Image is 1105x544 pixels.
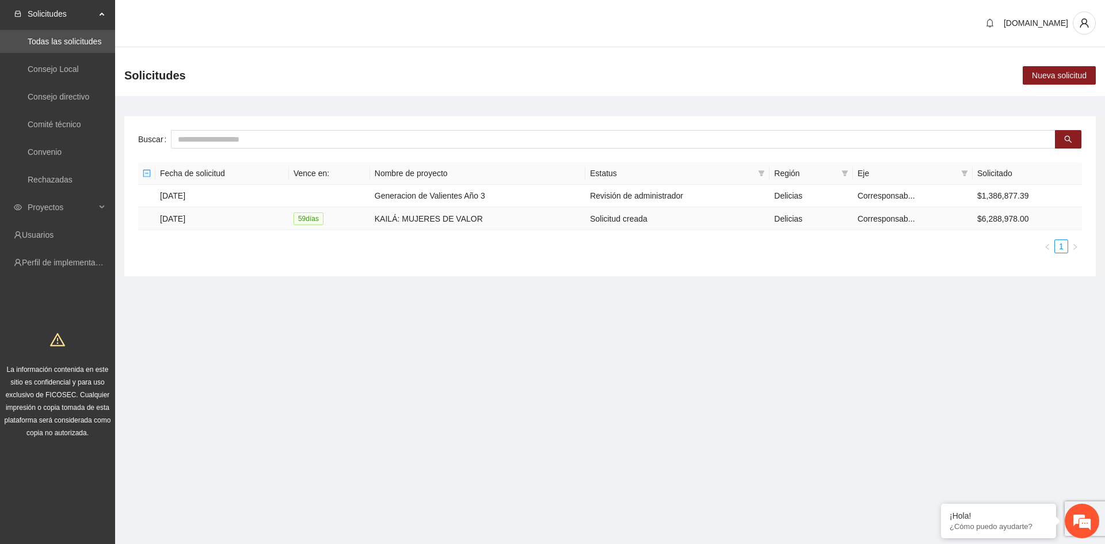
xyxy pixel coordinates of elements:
[28,64,79,74] a: Consejo Local
[758,170,765,177] span: filter
[28,92,89,101] a: Consejo directivo
[370,162,585,185] th: Nombre de proyecto
[1073,18,1095,28] span: user
[756,165,767,182] span: filter
[1023,66,1096,85] button: Nueva solicitud
[370,207,585,230] td: KAILÁ: MUJERES DE VALOR
[5,366,111,437] span: La información contenida en este sitio es confidencial y para uso exclusivo de FICOSEC. Cualquier...
[858,191,915,200] span: Corresponsab...
[60,59,193,74] div: Chatee con nosotros ahora
[1054,239,1068,253] li: 1
[1041,239,1054,253] li: Previous Page
[28,175,73,184] a: Rechazadas
[28,147,62,157] a: Convenio
[28,2,96,25] span: Solicitudes
[839,165,851,182] span: filter
[1032,69,1087,82] span: Nueva solicitud
[950,511,1047,520] div: ¡Hola!
[289,162,370,185] th: Vence en:
[50,332,65,347] span: warning
[22,258,112,267] a: Perfil de implementadora
[14,203,22,211] span: eye
[959,165,970,182] span: filter
[1004,18,1068,28] span: [DOMAIN_NAME]
[1073,12,1096,35] button: user
[155,185,289,207] td: [DATE]
[28,37,101,46] a: Todas las solicitudes
[294,212,323,225] span: 59 día s
[1055,130,1081,149] button: search
[138,130,171,149] label: Buscar
[585,185,769,207] td: Revisión de administrador
[973,207,1082,230] td: $6,288,978.00
[585,207,769,230] td: Solicitud creada
[143,169,151,177] span: minus-square
[769,185,853,207] td: Delicias
[6,314,219,355] textarea: Escriba su mensaje y pulse “Intro”
[973,162,1082,185] th: Solicitado
[1055,240,1068,253] a: 1
[67,154,159,270] span: Estamos en línea.
[370,185,585,207] td: Generacion de Valientes Año 3
[1041,239,1054,253] button: left
[28,196,96,219] span: Proyectos
[1072,244,1079,250] span: right
[590,167,753,180] span: Estatus
[841,170,848,177] span: filter
[950,522,1047,531] p: ¿Cómo puedo ayudarte?
[981,18,999,28] span: bell
[769,207,853,230] td: Delicias
[961,170,968,177] span: filter
[28,120,81,129] a: Comité técnico
[973,185,1082,207] td: $1,386,877.39
[22,230,54,239] a: Usuarios
[1044,244,1051,250] span: left
[155,207,289,230] td: [DATE]
[1068,239,1082,253] button: right
[981,14,999,32] button: bell
[1068,239,1082,253] li: Next Page
[14,10,22,18] span: inbox
[124,66,186,85] span: Solicitudes
[1064,135,1072,144] span: search
[189,6,216,33] div: Minimizar ventana de chat en vivo
[858,167,957,180] span: Eje
[774,167,837,180] span: Región
[155,162,289,185] th: Fecha de solicitud
[858,214,915,223] span: Corresponsab...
